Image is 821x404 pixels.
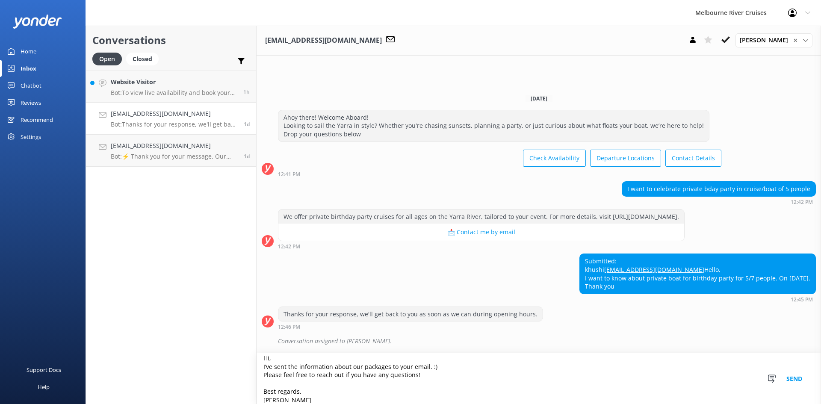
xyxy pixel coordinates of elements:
[92,53,122,65] div: Open
[735,33,812,47] div: Assign User
[21,60,36,77] div: Inbox
[21,43,36,60] div: Home
[111,153,237,160] p: Bot: ⚡ Thank you for your message. Our office hours are Mon - Fri 9.30am - 5pm. We'll get back to...
[244,121,250,128] span: Sep 01 2025 12:45pm (UTC +10:00) Australia/Sydney
[126,53,159,65] div: Closed
[278,324,543,330] div: Sep 01 2025 12:46pm (UTC +10:00) Australia/Sydney
[278,324,300,330] strong: 12:46 PM
[86,103,256,135] a: [EMAIL_ADDRESS][DOMAIN_NAME]Bot:Thanks for your response, we'll get back to you as soon as we can...
[21,77,41,94] div: Chatbot
[111,121,237,128] p: Bot: Thanks for your response, we'll get back to you as soon as we can during opening hours.
[86,135,256,167] a: [EMAIL_ADDRESS][DOMAIN_NAME]Bot:⚡ Thank you for your message. Our office hours are Mon - Fri 9.30...
[265,35,382,46] h3: [EMAIL_ADDRESS][DOMAIN_NAME]
[86,71,256,103] a: Website VisitorBot:To view live availability and book your Melbourne River Cruise experience, ple...
[622,199,816,205] div: Sep 01 2025 12:42pm (UTC +10:00) Australia/Sydney
[278,172,300,177] strong: 12:41 PM
[278,110,709,142] div: Ahoy there! Welcome Aboard! Looking to sail the Yarra in style? Whether you're chasing sunsets, p...
[580,254,815,293] div: Submitted: khushi Hello, I want to know about private boat for birthday party for 5/7 people. On ...
[665,150,721,167] button: Contact Details
[523,150,586,167] button: Check Availability
[604,265,704,274] a: [EMAIL_ADDRESS][DOMAIN_NAME]
[278,171,721,177] div: Sep 01 2025 12:41pm (UTC +10:00) Australia/Sydney
[126,54,163,63] a: Closed
[278,244,300,249] strong: 12:42 PM
[13,15,62,29] img: yonder-white-logo.png
[590,150,661,167] button: Departure Locations
[243,88,250,96] span: Sep 02 2025 02:33pm (UTC +10:00) Australia/Sydney
[278,209,684,224] div: We offer private birthday party cruises for all ages on the Yarra River, tailored to your event. ...
[21,128,41,145] div: Settings
[92,32,250,48] h2: Conversations
[92,54,126,63] a: Open
[262,334,816,348] div: 2025-09-01T06:13:00.388
[791,297,813,302] strong: 12:45 PM
[778,353,810,404] button: Send
[793,36,797,44] span: ✕
[622,182,815,196] div: I want to celebrate private bday party in cruise/boat of 5 people
[791,200,813,205] strong: 12:42 PM
[27,361,61,378] div: Support Docs
[526,95,552,102] span: [DATE]
[579,296,816,302] div: Sep 01 2025 12:45pm (UTC +10:00) Australia/Sydney
[244,153,250,160] span: Sep 01 2025 12:42pm (UTC +10:00) Australia/Sydney
[111,109,237,118] h4: [EMAIL_ADDRESS][DOMAIN_NAME]
[21,94,41,111] div: Reviews
[278,307,543,321] div: Thanks for your response, we'll get back to you as soon as we can during opening hours.
[111,141,237,150] h4: [EMAIL_ADDRESS][DOMAIN_NAME]
[278,224,684,241] button: 📩 Contact me by email
[257,353,821,404] textarea: Hi, I’ve sent the information about our packages to your email. :) Please feel free to reach out ...
[111,77,237,87] h4: Website Visitor
[278,243,685,249] div: Sep 01 2025 12:42pm (UTC +10:00) Australia/Sydney
[278,334,816,348] div: Conversation assigned to [PERSON_NAME].
[21,111,53,128] div: Recommend
[740,35,793,45] span: [PERSON_NAME]
[38,378,50,395] div: Help
[111,89,237,97] p: Bot: To view live availability and book your Melbourne River Cruise experience, please visit: [UR...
